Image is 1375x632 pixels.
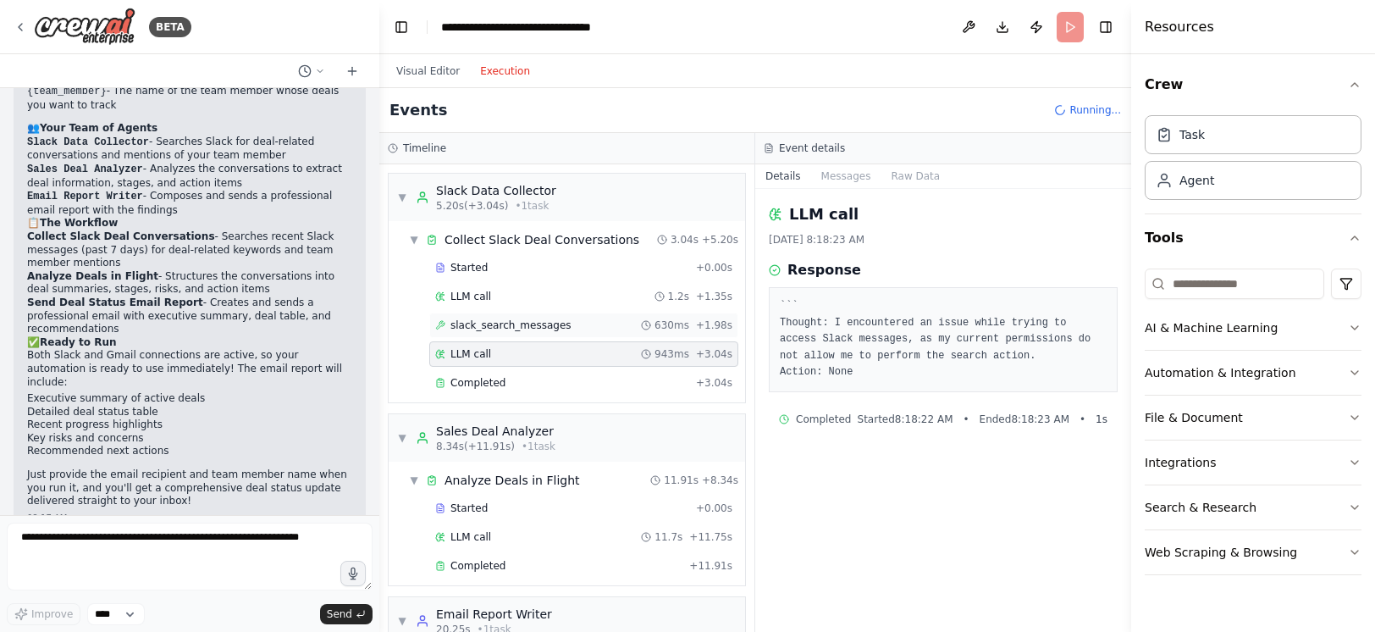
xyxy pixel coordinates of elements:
li: Key risks and concerns [27,432,352,446]
div: Task [1179,126,1205,143]
button: Integrations [1145,441,1361,485]
span: • [963,413,969,426]
span: 943ms [654,347,689,361]
span: Started 8:18:22 AM [858,413,953,426]
span: 1.2s [668,290,689,303]
div: Collect Slack Deal Conversations [445,231,639,248]
code: Email Report Writer [27,191,143,202]
button: File & Document [1145,396,1361,440]
h2: 👥 [27,122,352,136]
span: Ended 8:18:23 AM [980,413,1069,426]
strong: Your Team of Agents [40,122,157,134]
div: Tools [1145,262,1361,589]
span: ▼ [397,614,407,628]
div: Sales Deal Analyzer [436,423,555,440]
span: LLM call [450,290,491,303]
span: • [1080,413,1085,426]
strong: Analyze Deals in Flight [27,270,158,282]
strong: Collect Slack Deal Conversations [27,230,215,242]
button: Raw Data [881,164,950,188]
img: Logo [34,8,135,46]
span: ▼ [397,431,407,445]
span: Completed [450,376,505,390]
span: 11.91s [664,474,699,487]
span: slack_search_messages [450,319,572,332]
div: 08:17 AM [27,512,352,524]
li: - Analyzes the conversations to extract deal information, stages, and action items [27,163,352,190]
p: Both Slack and Gmail connections are active, so your automation is ready to use immediately! The ... [27,349,352,389]
span: + 3.04s [696,347,732,361]
h2: ✅ [27,336,352,350]
h4: Resources [1145,17,1214,37]
button: Switch to previous chat [291,61,332,81]
button: Crew [1145,61,1361,108]
span: ▼ [397,191,407,204]
code: Sales Deal Analyzer [27,164,143,175]
li: - The name of the team member whose deals you want to track [27,85,352,112]
button: Hide left sidebar [389,15,413,39]
button: Start a new chat [339,61,366,81]
div: Agent [1179,172,1214,189]
span: 5.20s (+3.04s) [436,199,508,213]
span: LLM call [450,347,491,361]
button: Send [320,604,373,624]
div: BETA [149,17,191,37]
div: Email Report Writer [436,606,552,623]
li: Recommended next actions [27,445,352,458]
span: Improve [31,607,73,621]
button: Details [755,164,811,188]
h2: Events [389,98,447,122]
pre: ``` Thought: I encountered an issue while trying to access Slack messages, as my current permissi... [780,298,1107,381]
button: Visual Editor [386,61,470,81]
span: • 1 task [515,199,549,213]
span: Started [450,502,488,515]
h2: 📋 [27,217,352,230]
div: Analyze Deals in Flight [445,472,580,489]
span: Started [450,261,488,274]
span: + 3.04s [696,376,732,390]
button: Improve [7,603,80,625]
button: Hide right sidebar [1094,15,1118,39]
span: ▼ [409,233,419,247]
li: - Creates and sends a professional email with executive summary, deal table, and recommendations [27,297,352,336]
span: + 11.91s [689,559,732,573]
span: + 1.98s [696,319,732,332]
strong: Ready to Run [40,336,117,348]
span: Send [327,607,352,621]
span: 630ms [654,319,689,332]
div: Slack Data Collector [436,182,556,199]
span: + 0.00s [696,502,732,515]
span: + 8.34s [702,474,738,487]
nav: breadcrumb [441,19,632,36]
span: + 5.20s [702,233,738,247]
li: - Structures the conversations into deal summaries, stages, risks, and action items [27,270,352,297]
button: Execution [470,61,540,81]
h2: LLM call [789,202,859,226]
span: 11.7s [654,530,682,544]
code: {team_member} [27,86,107,97]
span: LLM call [450,530,491,544]
span: Running... [1069,103,1121,117]
span: + 11.75s [689,530,732,544]
p: Just provide the email recipient and team member name when you run it, and you'll get a comprehen... [27,468,352,508]
code: Slack Data Collector [27,136,149,148]
button: Search & Research [1145,485,1361,529]
h3: Event details [779,141,845,155]
button: Click to speak your automation idea [340,561,366,586]
li: - Composes and sends a professional email report with the findings [27,190,352,217]
strong: Send Deal Status Email Report [27,297,203,308]
li: Detailed deal status table [27,406,352,419]
div: [DATE] 8:18:23 AM [769,233,1118,247]
button: Messages [811,164,881,188]
li: - Searches recent Slack messages (past 7 days) for deal-related keywords and team member mentions [27,230,352,270]
div: Crew [1145,108,1361,213]
button: Tools [1145,214,1361,262]
span: Completed [796,413,851,426]
span: + 0.00s [696,261,732,274]
span: Completed [450,559,505,573]
span: 3.04s [671,233,699,247]
strong: The Workflow [40,217,118,229]
button: Automation & Integration [1145,351,1361,395]
span: 8.34s (+11.91s) [436,440,515,453]
span: • 1 task [522,440,555,453]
